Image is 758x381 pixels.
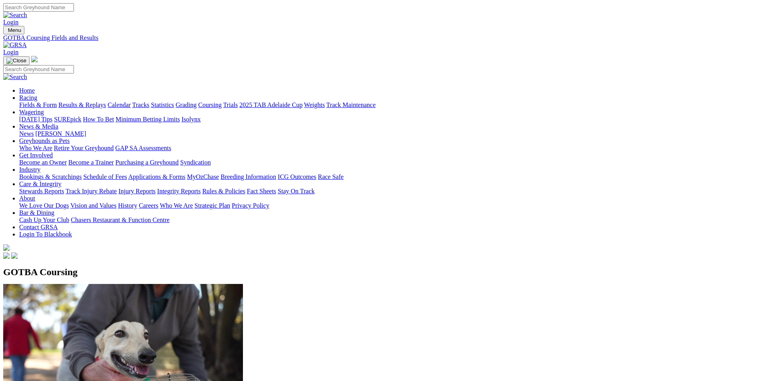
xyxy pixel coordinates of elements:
[176,101,197,108] a: Grading
[68,159,114,166] a: Become a Trainer
[128,173,185,180] a: Applications & Forms
[19,173,755,181] div: Industry
[19,195,35,202] a: About
[19,216,69,223] a: Cash Up Your Club
[115,116,180,123] a: Minimum Betting Limits
[8,27,21,33] span: Menu
[3,244,10,251] img: logo-grsa-white.png
[71,216,169,223] a: Chasers Restaurant & Function Centre
[157,188,201,194] a: Integrity Reports
[118,188,155,194] a: Injury Reports
[19,173,82,180] a: Bookings & Scratchings
[19,159,67,166] a: Become an Owner
[19,145,52,151] a: Who We Are
[19,130,755,137] div: News & Media
[19,87,35,94] a: Home
[31,56,38,62] img: logo-grsa-white.png
[19,209,54,216] a: Bar & Dining
[19,116,52,123] a: [DATE] Tips
[223,101,238,108] a: Trials
[3,252,10,259] img: facebook.svg
[54,116,81,123] a: SUREpick
[19,130,34,137] a: News
[83,173,127,180] a: Schedule of Fees
[326,101,376,108] a: Track Maintenance
[195,202,230,209] a: Strategic Plan
[202,188,245,194] a: Rules & Policies
[132,101,149,108] a: Tracks
[6,58,26,64] img: Close
[19,216,755,224] div: Bar & Dining
[19,181,62,187] a: Care & Integrity
[221,173,276,180] a: Breeding Information
[3,34,755,42] a: GOTBA Coursing Fields and Results
[3,267,78,277] span: GOTBA Coursing
[19,202,69,209] a: We Love Our Dogs
[118,202,137,209] a: History
[19,166,40,173] a: Industry
[19,224,58,230] a: Contact GRSA
[19,116,755,123] div: Wagering
[3,56,30,65] button: Toggle navigation
[247,188,276,194] a: Fact Sheets
[3,42,27,49] img: GRSA
[11,252,18,259] img: twitter.svg
[139,202,158,209] a: Careers
[107,101,131,108] a: Calendar
[3,65,74,73] input: Search
[187,173,219,180] a: MyOzChase
[58,101,106,108] a: Results & Replays
[66,188,117,194] a: Track Injury Rebate
[3,49,18,56] a: Login
[278,188,314,194] a: Stay On Track
[304,101,325,108] a: Weights
[83,116,114,123] a: How To Bet
[19,109,44,115] a: Wagering
[19,159,755,166] div: Get Involved
[35,130,86,137] a: [PERSON_NAME]
[239,101,302,108] a: 2025 TAB Adelaide Cup
[3,26,24,34] button: Toggle navigation
[151,101,174,108] a: Statistics
[115,159,179,166] a: Purchasing a Greyhound
[19,123,58,130] a: News & Media
[3,19,18,26] a: Login
[19,101,57,108] a: Fields & Form
[54,145,114,151] a: Retire Your Greyhound
[3,73,27,81] img: Search
[198,101,222,108] a: Coursing
[19,202,755,209] div: About
[19,152,53,159] a: Get Involved
[70,202,116,209] a: Vision and Values
[115,145,171,151] a: GAP SA Assessments
[160,202,193,209] a: Who We Are
[19,188,64,194] a: Stewards Reports
[278,173,316,180] a: ICG Outcomes
[3,12,27,19] img: Search
[3,3,74,12] input: Search
[19,188,755,195] div: Care & Integrity
[19,94,37,101] a: Racing
[19,101,755,109] div: Racing
[19,231,72,238] a: Login To Blackbook
[19,145,755,152] div: Greyhounds as Pets
[232,202,269,209] a: Privacy Policy
[180,159,211,166] a: Syndication
[181,116,201,123] a: Isolynx
[19,137,70,144] a: Greyhounds as Pets
[318,173,343,180] a: Race Safe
